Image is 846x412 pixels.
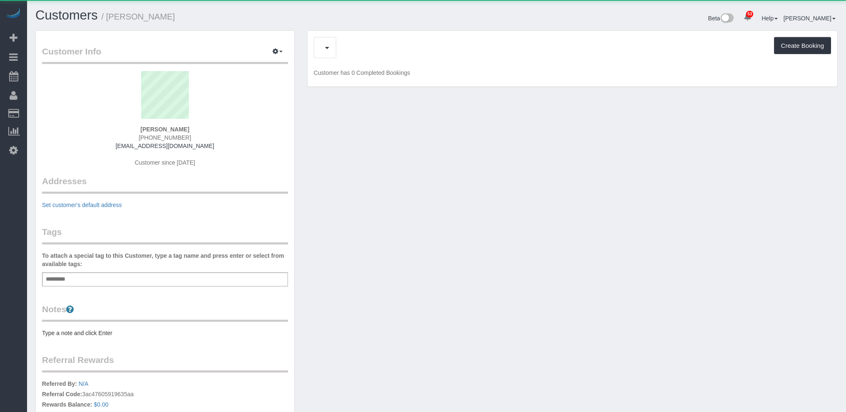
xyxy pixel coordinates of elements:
a: Help [762,15,778,22]
small: / [PERSON_NAME] [102,12,175,21]
label: Referral Code: [42,390,82,398]
label: Referred By: [42,380,77,388]
legend: Referral Rewards [42,354,288,373]
legend: Customer Info [42,45,288,64]
span: 53 [746,11,753,17]
strong: [PERSON_NAME] [141,126,189,133]
a: 53 [739,8,756,27]
a: [EMAIL_ADDRESS][DOMAIN_NAME] [116,143,214,149]
legend: Notes [42,303,288,322]
img: Automaid Logo [5,8,22,20]
a: Beta [708,15,734,22]
a: Customers [35,8,98,22]
pre: Type a note and click Enter [42,329,288,337]
button: Create Booking [774,37,831,54]
a: [PERSON_NAME] [784,15,836,22]
label: To attach a special tag to this Customer, type a tag name and press enter or select from availabl... [42,252,288,268]
span: [PHONE_NUMBER] [139,134,191,141]
img: New interface [720,13,734,24]
p: Customer has 0 Completed Bookings [314,69,831,77]
span: Customer since [DATE] [135,159,195,166]
a: $0.00 [94,401,109,408]
p: 3ac47605919635aa [42,380,288,411]
a: Set customer's default address [42,202,122,208]
legend: Tags [42,226,288,244]
a: N/A [79,380,88,387]
label: Rewards Balance: [42,400,92,409]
